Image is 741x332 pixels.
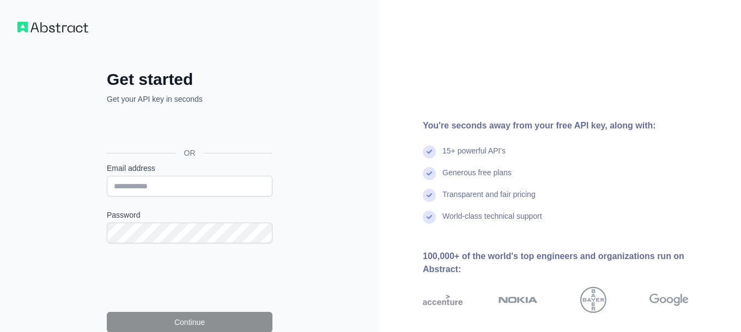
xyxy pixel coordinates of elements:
img: google [649,287,689,313]
img: check mark [423,145,436,158]
span: OR [175,147,204,158]
div: Generous free plans [442,167,512,189]
h2: Get started [107,70,272,89]
img: check mark [423,211,436,224]
label: Password [107,210,272,220]
p: Get your API key in seconds [107,94,272,104]
img: accenture [423,287,463,313]
img: nokia [499,287,538,313]
div: 15+ powerful API's [442,145,506,167]
div: World-class technical support [442,211,542,232]
label: Email address [107,163,272,174]
div: Iniciar sesión con Google. Se abre en una nueva pestaña. [107,116,270,140]
iframe: Botón Iniciar sesión con Google [101,116,276,140]
iframe: reCAPTCHA [107,256,272,299]
img: check mark [423,189,436,202]
div: Transparent and fair pricing [442,189,536,211]
img: Workflow [17,22,88,33]
img: bayer [580,287,606,313]
img: check mark [423,167,436,180]
div: 100,000+ of the world's top engineers and organizations run on Abstract: [423,250,724,276]
div: You're seconds away from your free API key, along with: [423,119,724,132]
